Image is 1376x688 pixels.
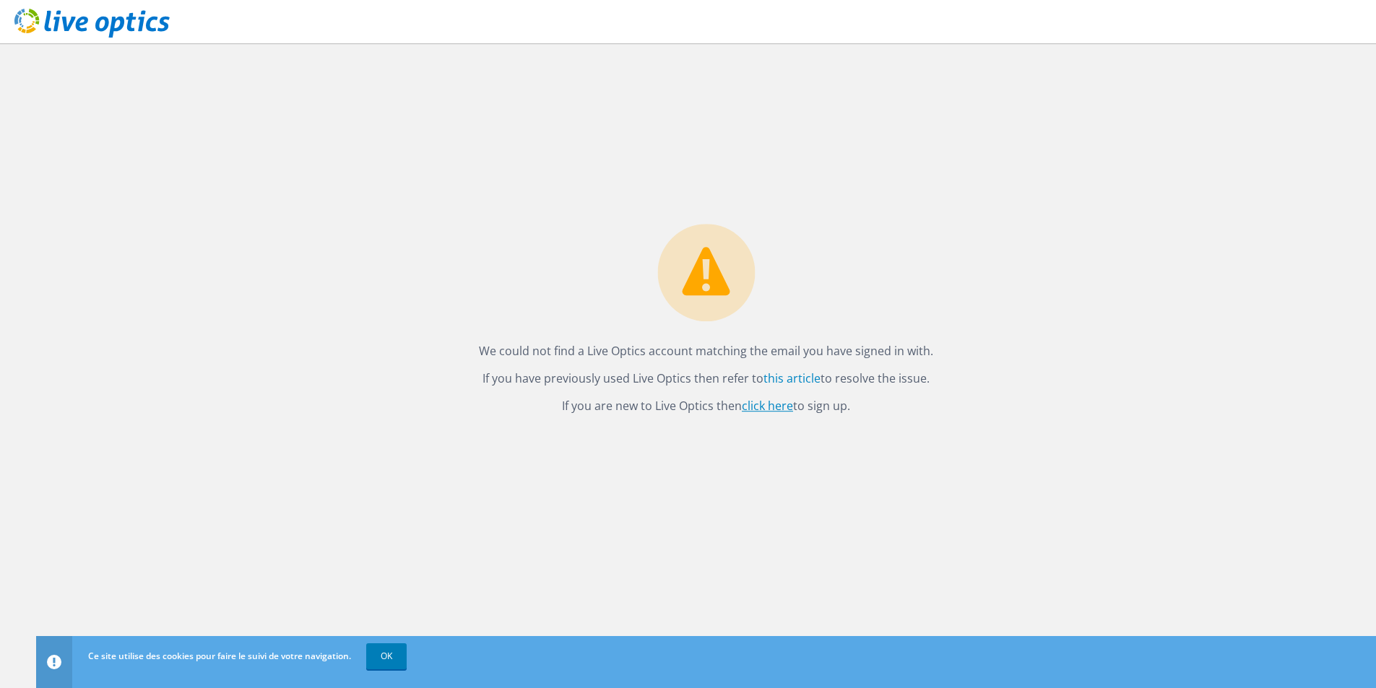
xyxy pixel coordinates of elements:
[88,650,351,662] span: Ce site utilise des cookies pour faire le suivi de votre navigation.
[479,396,933,416] p: If you are new to Live Optics then to sign up.
[479,368,933,388] p: If you have previously used Live Optics then refer to to resolve the issue.
[742,398,793,414] a: click here
[479,341,933,361] p: We could not find a Live Optics account matching the email you have signed in with.
[366,643,407,669] a: OK
[763,370,821,386] a: this article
